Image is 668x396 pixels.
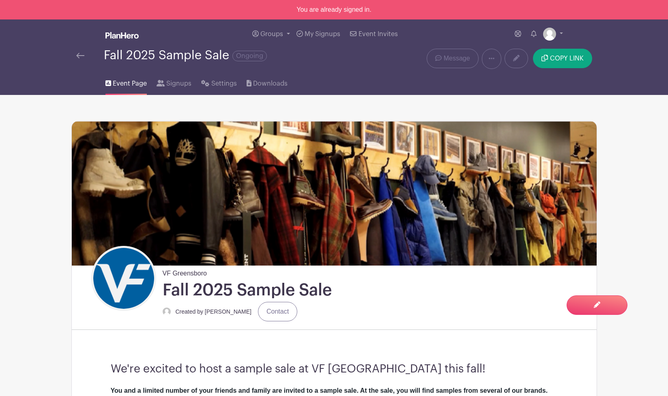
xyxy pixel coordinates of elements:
a: Settings [201,69,236,95]
span: VF Greensboro [163,265,207,278]
a: Event Page [105,69,147,95]
span: Event Page [113,79,147,88]
a: Signups [157,69,191,95]
a: Event Invites [347,19,401,49]
div: Fall 2025 Sample Sale [104,49,267,62]
a: My Signups [293,19,344,49]
img: default-ce2991bfa6775e67f084385cd625a349d9dcbb7a52a09fb2fda1e96e2d18dcdb.png [163,308,171,316]
span: Event Invites [359,31,398,37]
a: Message [427,49,478,68]
span: Settings [211,79,237,88]
span: Downloads [253,79,288,88]
img: VF_Icon_FullColor_CMYK-small.png [93,248,154,309]
span: My Signups [305,31,340,37]
img: back-arrow-29a5d9b10d5bd6ae65dc969a981735edf675c4d7a1fe02e03b50dbd4ba3cdb55.svg [76,53,84,58]
strong: You and a limited number of your friends and family are invited to a sample sale. At the sale, yo... [111,387,548,394]
span: Groups [260,31,283,37]
span: COPY LINK [550,55,584,62]
img: Sample%20Sale.png [72,121,597,265]
a: Contact [258,302,297,321]
h3: We're excited to host a sample sale at VF [GEOGRAPHIC_DATA] this fall! [111,362,558,376]
span: Signups [166,79,191,88]
img: logo_white-6c42ec7e38ccf1d336a20a19083b03d10ae64f83f12c07503d8b9e83406b4c7d.svg [105,32,139,39]
h1: Fall 2025 Sample Sale [163,280,332,300]
span: Message [444,54,470,63]
button: COPY LINK [533,49,592,68]
a: Groups [249,19,293,49]
span: Ongoing [232,51,267,61]
small: Created by [PERSON_NAME] [176,308,252,315]
a: Downloads [247,69,288,95]
img: default-ce2991bfa6775e67f084385cd625a349d9dcbb7a52a09fb2fda1e96e2d18dcdb.png [543,28,556,41]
